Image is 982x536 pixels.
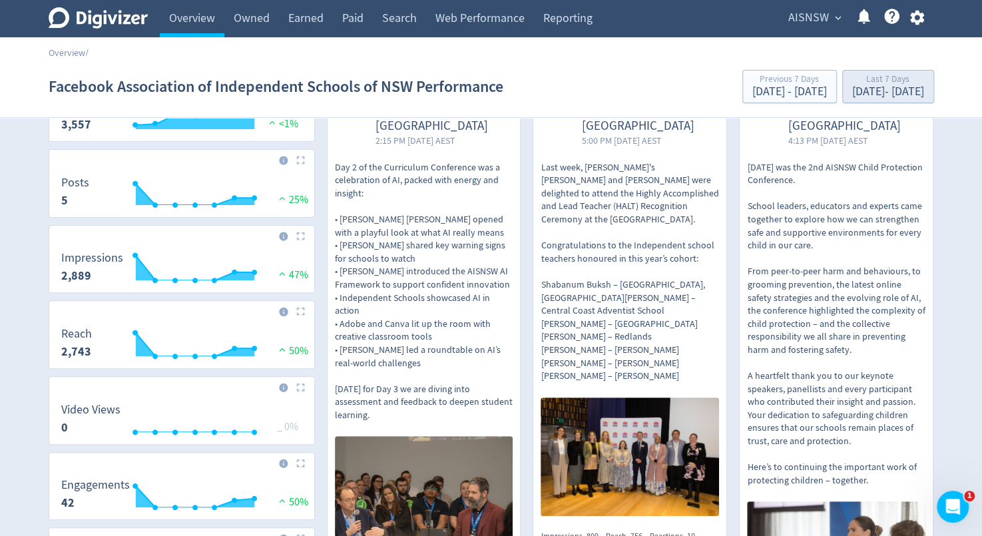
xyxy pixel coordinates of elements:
[276,268,308,282] span: 47%
[747,161,925,487] p: [DATE] was the 2nd AISNSW Child Protection Conference. School leaders, educators and experts came...
[61,268,91,284] strong: 2,889
[742,70,837,103] button: Previous 7 Days[DATE] - [DATE]
[852,75,924,86] div: Last 7 Days
[788,134,919,147] span: 4:13 PM [DATE] AEST
[61,419,68,435] strong: 0
[533,74,726,520] a: Association of Independent Schools of [GEOGRAPHIC_DATA]5:00 PM [DATE] AESTLast week, [PERSON_NAME...
[61,477,130,493] dt: Engagements
[49,47,85,59] a: Overview
[266,117,298,131] span: <1%
[61,402,121,417] dt: Video Views
[296,383,305,392] img: Placeholder
[832,12,844,24] span: expand_more
[296,232,305,240] img: Placeholder
[55,176,309,212] svg: Posts 5
[752,86,827,98] div: [DATE] - [DATE]
[335,161,513,422] p: Day 2 of the Curriculum Conference was a celebration of AI, packed with energy and insight: • [PE...
[581,134,712,147] span: 5:00 PM [DATE] AEST
[266,117,279,127] img: positive-performance.svg
[61,175,89,190] dt: Posts
[61,344,91,360] strong: 2,743
[85,47,89,59] span: /
[55,479,309,514] svg: Engagements 42
[937,491,969,523] iframe: Intercom live chat
[276,344,308,358] span: 50%
[276,193,289,203] img: positive-performance.svg
[61,250,123,266] dt: Impressions
[788,7,829,29] span: AISNSW
[752,75,827,86] div: Previous 7 Days
[276,193,308,206] span: 25%
[964,491,975,501] span: 1
[842,70,934,103] button: Last 7 Days[DATE]- [DATE]
[276,495,289,505] img: positive-performance.svg
[784,7,845,29] button: AISNSW
[61,117,91,133] strong: 3,557
[276,495,308,509] span: 50%
[55,101,309,136] svg: Followers 3,557
[55,328,309,363] svg: Reach 2,743
[276,268,289,278] img: positive-performance.svg
[276,344,289,354] img: positive-performance.svg
[296,307,305,316] img: Placeholder
[55,403,309,439] svg: Video Views 0
[61,326,92,342] dt: Reach
[375,134,507,147] span: 2:15 PM [DATE] AEST
[61,495,75,511] strong: 42
[852,86,924,98] div: [DATE] - [DATE]
[55,252,309,287] svg: Impressions 2,889
[61,192,68,208] strong: 5
[541,161,719,383] p: Last week, [PERSON_NAME]'s [PERSON_NAME] and [PERSON_NAME] were delighted to attend the Highly Ac...
[277,420,298,433] span: _ 0%
[296,156,305,164] img: Placeholder
[296,459,305,467] img: Placeholder
[49,65,503,108] h1: Facebook Association of Independent Schools of NSW Performance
